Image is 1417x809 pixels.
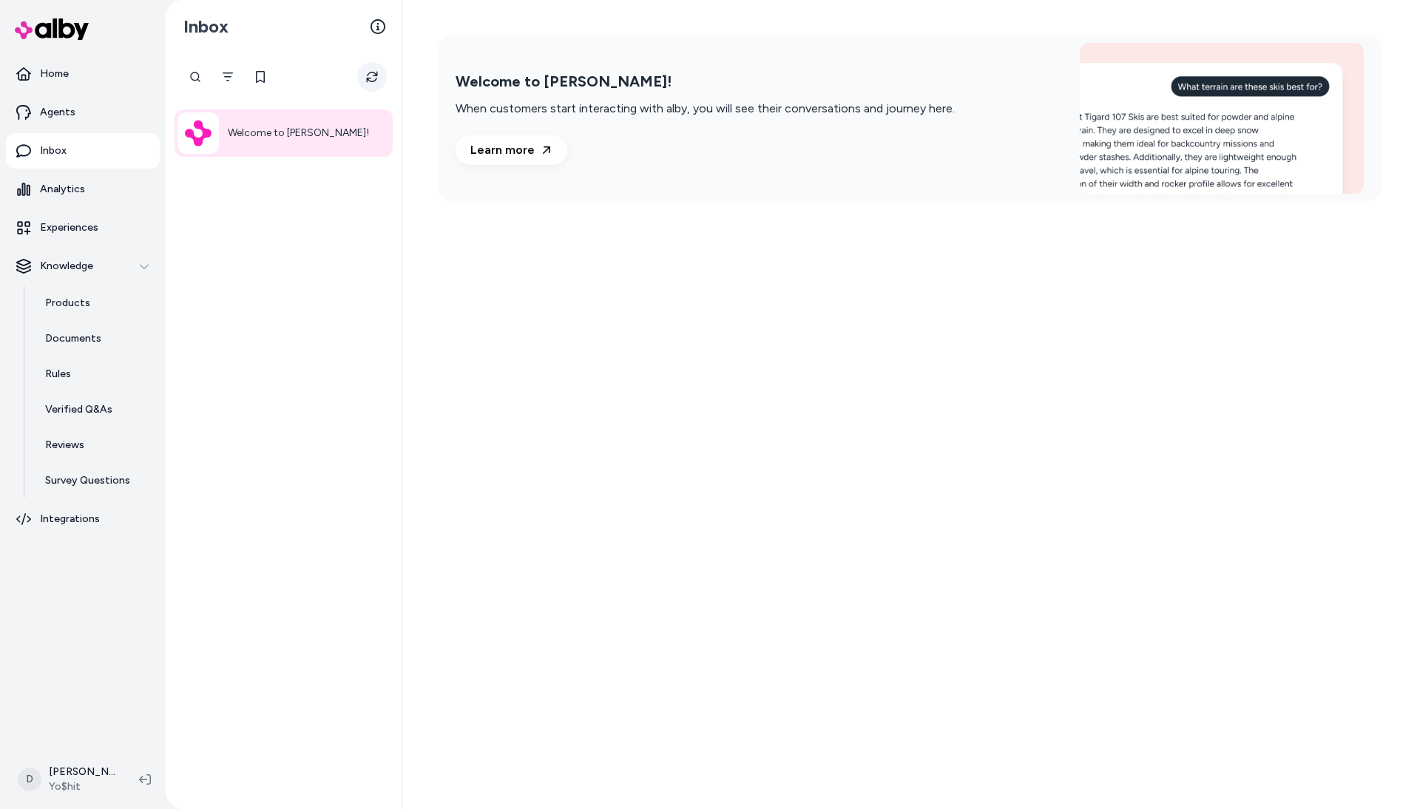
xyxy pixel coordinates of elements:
a: Agents [6,95,160,130]
img: alby Logo [15,18,89,40]
p: Analytics [40,182,85,197]
p: Welcome to [PERSON_NAME]! [228,124,369,142]
p: Integrations [40,512,100,527]
p: Rules [45,367,71,382]
p: Home [40,67,69,81]
span: D [18,768,41,791]
h2: Welcome to [PERSON_NAME]! [456,72,955,91]
p: Experiences [40,220,98,235]
a: Documents [30,321,160,356]
p: Verified Q&As [45,402,112,417]
button: D[PERSON_NAME]Yo$hit [9,756,127,803]
a: Integrations [6,501,160,537]
p: Products [45,296,90,311]
a: Inbox [6,133,160,169]
p: Agents [40,105,75,120]
a: Rules [30,356,160,392]
img: Alby [185,120,212,147]
p: [PERSON_NAME] [49,765,115,779]
p: Documents [45,331,101,346]
button: Filter [213,62,243,92]
p: Reviews [45,438,84,453]
button: Knowledge [6,248,160,284]
a: Home [6,56,160,92]
a: Analytics [6,172,160,207]
a: Products [30,285,160,321]
h2: Inbox [183,16,229,38]
button: Refresh [357,62,387,92]
p: Survey Questions [45,473,130,488]
p: Knowledge [40,259,93,274]
p: Inbox [40,143,67,158]
a: Reviews [30,427,160,463]
a: Verified Q&As [30,392,160,427]
span: Yo$hit [49,779,115,794]
img: Welcome to alby! [1080,43,1364,194]
a: Learn more [456,135,567,165]
a: Survey Questions [30,463,160,498]
a: Experiences [6,210,160,246]
p: When customers start interacting with alby, you will see their conversations and journey here. [456,100,955,118]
